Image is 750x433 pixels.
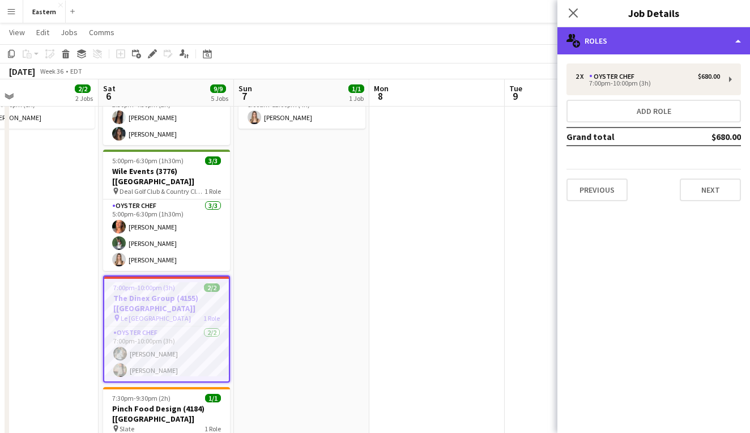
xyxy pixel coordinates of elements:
a: View [5,25,29,40]
h3: Wile Events (3776) [[GEOGRAPHIC_DATA]] [103,166,230,186]
div: [DATE] [9,66,35,77]
span: Week 36 [37,67,66,75]
span: 1/1 [205,394,221,402]
button: Eastern [23,1,66,23]
span: Slate [120,424,134,433]
span: 2/2 [204,283,220,292]
h3: Pinch Food Design (4184) [[GEOGRAPHIC_DATA]] [103,404,230,424]
app-job-card: 5:00pm-6:30pm (1h30m)3/3Wile Events (3776) [[GEOGRAPHIC_DATA]] Deal Golf Club & Country Club ([GE... [103,150,230,271]
span: 9 [508,90,522,103]
div: 2 Jobs [75,94,93,103]
span: Comms [89,27,114,37]
div: 7:00pm-10:00pm (3h) [576,80,720,86]
div: Oyster Chef [589,73,639,80]
td: $680.00 [674,128,741,146]
a: Comms [84,25,119,40]
div: 1 Job [349,94,364,103]
button: Next [680,179,741,201]
app-job-card: 7:00pm-10:00pm (3h)2/2The Dinex Group (4155) [[GEOGRAPHIC_DATA]] Le [GEOGRAPHIC_DATA]1 RoleOyster... [103,275,230,383]
span: Le [GEOGRAPHIC_DATA] [121,314,191,322]
span: Edit [36,27,49,37]
div: 2 x [576,73,589,80]
span: 9/9 [210,84,226,93]
span: 1 Role [203,314,220,322]
span: Deal Golf Club & Country Club ([GEOGRAPHIC_DATA], [GEOGRAPHIC_DATA]) [120,187,204,196]
span: 7 [237,90,252,103]
a: Jobs [56,25,82,40]
span: 1 Role [204,187,221,196]
span: 5:00pm-6:30pm (1h30m) [112,156,184,165]
div: 5 Jobs [211,94,228,103]
app-card-role: Oyster Chef3/35:00pm-6:30pm (1h30m)[PERSON_NAME][PERSON_NAME][PERSON_NAME] [103,199,230,271]
span: View [9,27,25,37]
span: 1/1 [348,84,364,93]
span: 7:30pm-9:30pm (2h) [112,394,171,402]
div: $680.00 [698,73,720,80]
td: Grand total [566,128,674,146]
a: Edit [32,25,54,40]
app-card-role: Oyster Chef2/22:30pm-4:30pm (2h)[PERSON_NAME][PERSON_NAME] [103,90,230,145]
app-card-role: Oyster Chef1/18:00am-12:00pm (4h)[PERSON_NAME] [238,90,365,129]
span: 6 [101,90,116,103]
span: 1 Role [204,424,221,433]
span: Jobs [61,27,78,37]
span: 7:00pm-10:00pm (3h) [113,283,175,292]
span: 3/3 [205,156,221,165]
span: 2/2 [75,84,91,93]
div: EDT [70,67,82,75]
h3: The Dinex Group (4155) [[GEOGRAPHIC_DATA]] [104,293,229,313]
app-card-role: Oyster Chef2/27:00pm-10:00pm (3h)[PERSON_NAME][PERSON_NAME] [104,326,229,381]
h3: Job Details [557,6,750,20]
span: Sun [238,83,252,94]
span: 8 [372,90,389,103]
button: Add role [566,100,741,122]
span: Tue [509,83,522,94]
button: Previous [566,179,628,201]
span: Sat [103,83,116,94]
div: Roles [557,27,750,54]
span: Mon [374,83,389,94]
